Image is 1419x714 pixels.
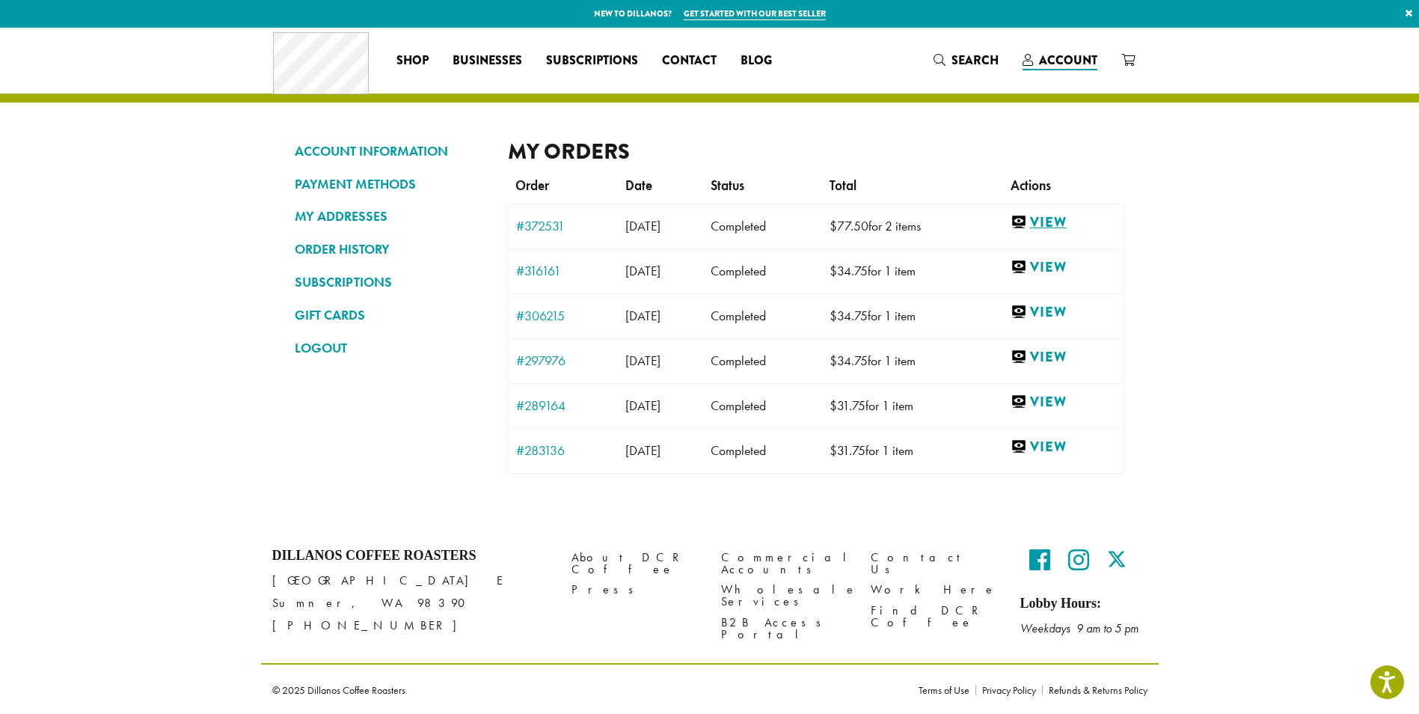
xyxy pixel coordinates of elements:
[830,397,865,414] span: 31.75
[721,580,848,612] a: Wholesale Services
[822,204,1002,248] td: for 2 items
[830,177,856,194] span: Total
[830,308,868,324] span: 34.75
[1011,438,1117,457] a: View
[625,308,661,324] span: [DATE]
[396,52,429,70] span: Shop
[975,685,1042,695] a: Privacy Policy
[1020,620,1138,636] em: Weekdays 9 am to 5 pm
[703,248,823,293] td: Completed
[871,548,998,580] a: Contact Us
[703,383,823,428] td: Completed
[822,248,1002,293] td: for 1 item
[1011,348,1117,367] a: View
[625,353,661,369] span: [DATE]
[662,52,717,70] span: Contact
[516,309,610,323] a: #306215
[1011,258,1117,277] a: View
[1020,596,1147,612] h5: Lobby Hours:
[516,264,610,278] a: #316161
[295,237,485,262] a: ORDER HISTORY
[830,397,837,414] span: $
[703,428,823,473] td: Completed
[1039,52,1097,69] span: Account
[625,442,661,459] span: [DATE]
[951,52,999,69] span: Search
[703,293,823,338] td: Completed
[295,138,485,489] nav: Account pages
[384,49,441,73] a: Shop
[830,263,837,279] span: $
[830,353,868,369] span: 34.75
[830,442,865,459] span: 31.75
[272,570,549,637] p: [GEOGRAPHIC_DATA] E Sumner, WA 98390 [PHONE_NUMBER]
[871,600,998,632] a: Find DCR Coffee
[703,204,823,248] td: Completed
[721,612,848,644] a: B2B Access Portal
[830,218,868,234] span: 77.50
[830,308,837,324] span: $
[546,52,638,70] span: Subscriptions
[295,204,485,229] a: MY ADDRESSES
[871,580,998,600] a: Work Here
[1011,303,1117,322] a: View
[625,397,661,414] span: [DATE]
[295,138,485,164] a: ACCOUNT INFORMATION
[295,335,485,361] a: LOGOUT
[453,52,522,70] span: Businesses
[571,548,699,580] a: About DCR Coffee
[741,52,772,70] span: Blog
[295,171,485,197] a: PAYMENT METHODS
[922,48,1011,73] a: Search
[711,177,744,194] span: Status
[571,580,699,600] a: Press
[919,685,975,695] a: Terms of Use
[625,263,661,279] span: [DATE]
[508,138,1125,165] h2: My Orders
[684,7,826,20] a: Get started with our best seller
[516,399,610,412] a: #289164
[822,428,1002,473] td: for 1 item
[516,354,610,367] a: #297976
[295,269,485,295] a: SUBSCRIPTIONS
[516,444,610,457] a: #283136
[822,338,1002,383] td: for 1 item
[1042,685,1147,695] a: Refunds & Returns Policy
[721,548,848,580] a: Commercial Accounts
[822,383,1002,428] td: for 1 item
[295,302,485,328] a: GIFT CARDS
[1011,393,1117,412] a: View
[1011,213,1117,232] a: View
[703,338,823,383] td: Completed
[516,219,610,233] a: #372531
[625,218,661,234] span: [DATE]
[515,177,549,194] span: Order
[822,293,1002,338] td: for 1 item
[830,263,868,279] span: 34.75
[830,353,837,369] span: $
[830,218,837,234] span: $
[272,685,896,695] p: © 2025 Dillanos Coffee Roasters.
[272,548,549,564] h4: Dillanos Coffee Roasters
[1011,177,1051,194] span: Actions
[830,442,837,459] span: $
[625,177,652,194] span: Date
